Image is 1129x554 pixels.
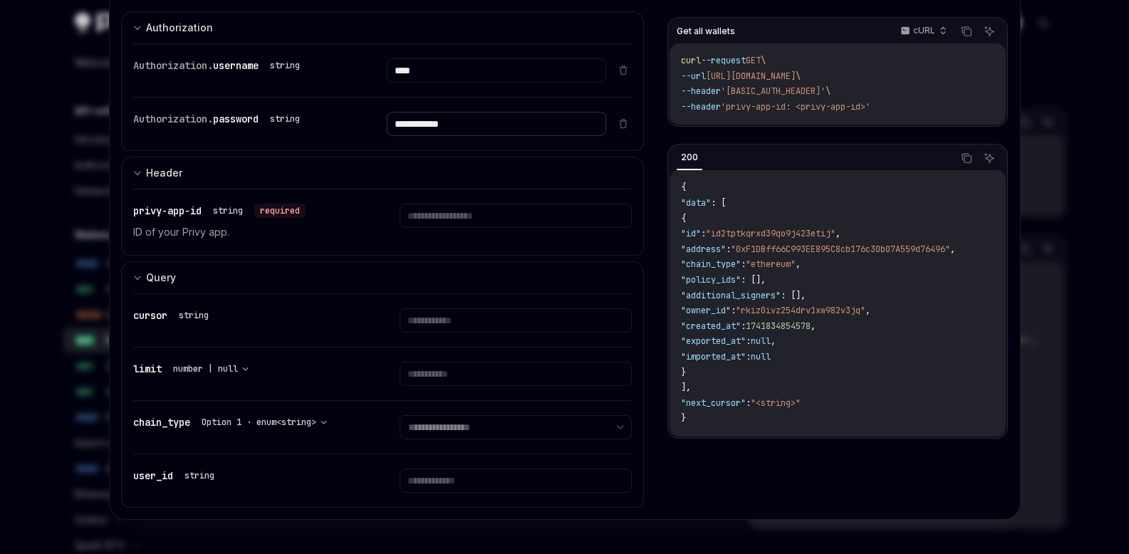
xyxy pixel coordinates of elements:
span: "owner_id" [681,305,731,316]
span: "0xF1DBff66C993EE895C8cb176c30b07A559d76496" [731,244,950,255]
p: ID of your Privy app. [133,224,365,241]
span: : [731,305,736,316]
button: expand input section [121,157,645,189]
span: password [213,113,259,125]
span: --header [681,101,721,113]
div: privy-app-id [133,204,306,218]
span: [URL][DOMAIN_NAME] [706,70,796,82]
div: Header [146,164,182,182]
span: } [681,367,686,378]
span: privy-app-id [133,204,202,217]
span: \ [761,55,766,66]
button: Copy the contents from the code block [957,149,976,167]
span: "policy_ids" [681,274,741,286]
span: 'privy-app-id: <privy-app-id>' [721,101,870,113]
div: limit [133,362,255,376]
span: , [950,244,955,255]
span: \ [826,85,831,97]
span: : [ [711,197,726,209]
div: Authorization.password [133,112,306,126]
button: Ask AI [980,149,999,167]
button: cURL [893,19,953,43]
div: chain_type [133,415,333,429]
div: 200 [677,149,702,166]
span: , [771,335,776,347]
span: "id2tptkqrxd39qo9j423etij" [706,228,836,239]
span: '[BASIC_AUTH_HEADER]' [721,85,826,97]
div: Authorization.username [133,58,306,73]
span: "address" [681,244,726,255]
span: : [746,397,751,409]
span: limit [133,362,162,375]
span: --request [701,55,746,66]
span: { [681,213,686,224]
span: : [], [781,290,806,301]
span: Authorization. [133,59,213,72]
div: string [179,310,209,321]
div: cursor [133,308,214,323]
p: cURL [913,25,935,36]
span: "id" [681,228,701,239]
button: Copy the contents from the code block [957,22,976,41]
div: string [270,113,300,125]
span: "chain_type" [681,258,741,270]
span: 1741834854578 [746,320,811,332]
span: , [836,228,841,239]
span: : [746,351,751,362]
span: , [796,258,801,270]
div: string [213,205,243,216]
span: : [746,335,751,347]
span: : [701,228,706,239]
span: "rkiz0ivz254drv1xw982v3jq" [736,305,865,316]
span: "exported_at" [681,335,746,347]
button: expand input section [121,11,645,43]
span: GET [746,55,761,66]
div: string [184,470,214,481]
span: curl [681,55,701,66]
span: cursor [133,309,167,322]
span: , [811,320,816,332]
button: expand input section [121,261,645,293]
span: } [681,412,686,424]
span: : [], [741,274,766,286]
span: "ethereum" [746,258,796,270]
span: --url [681,70,706,82]
span: --header [681,85,721,97]
span: "imported_at" [681,351,746,362]
span: ], [681,382,691,393]
span: \ [796,70,801,82]
span: Authorization. [133,113,213,125]
div: required [254,204,306,218]
span: null [751,351,771,362]
span: username [213,59,259,72]
span: "additional_signers" [681,290,781,301]
span: chain_type [133,416,190,429]
span: : [741,258,746,270]
span: "next_cursor" [681,397,746,409]
div: string [270,60,300,71]
span: { [681,182,686,193]
span: null [751,335,771,347]
div: user_id [133,469,220,483]
span: "data" [681,197,711,209]
span: "created_at" [681,320,741,332]
div: Authorization [146,19,213,36]
span: Get all wallets [677,26,735,37]
span: , [865,305,870,316]
button: Ask AI [980,22,999,41]
div: Query [146,269,176,286]
span: : [741,320,746,332]
span: : [726,244,731,255]
span: "<string>" [751,397,801,409]
span: user_id [133,469,173,482]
